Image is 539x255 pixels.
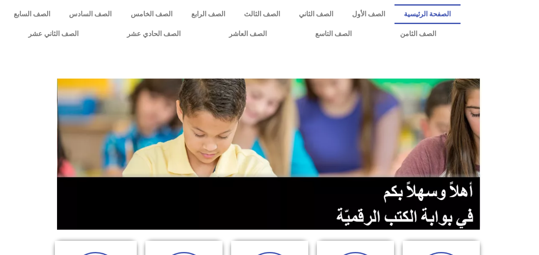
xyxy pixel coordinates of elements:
[376,24,461,44] a: الصف الثامن
[343,4,394,24] a: الصف الأول
[235,4,289,24] a: الصف الثالث
[4,24,103,44] a: الصف الثاني عشر
[4,4,60,24] a: الصف السابع
[291,24,376,44] a: الصف التاسع
[103,24,205,44] a: الصف الحادي عشر
[182,4,235,24] a: الصف الرابع
[121,4,181,24] a: الصف الخامس
[394,4,460,24] a: الصفحة الرئيسية
[60,4,121,24] a: الصف السادس
[205,24,291,44] a: الصف العاشر
[289,4,343,24] a: الصف الثاني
